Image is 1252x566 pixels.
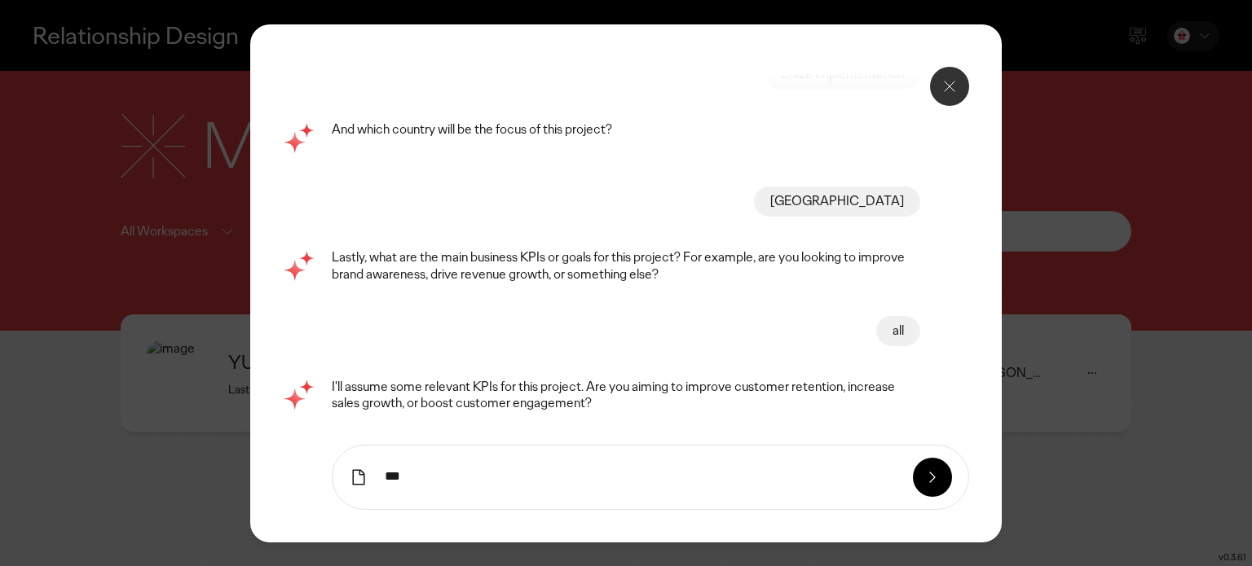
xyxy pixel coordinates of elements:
p: Lastly, what are the main business KPIs or goals for this project? For example, are you looking t... [332,249,920,283]
div: Braze implementation [781,66,904,83]
p: And which country will be the focus of this project? [332,121,920,138]
p: I'll assume some relevant KPIs for this project. Are you aiming to improve customer retention, in... [332,379,920,413]
div: [GEOGRAPHIC_DATA] [770,193,904,210]
div: all [893,322,904,340]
